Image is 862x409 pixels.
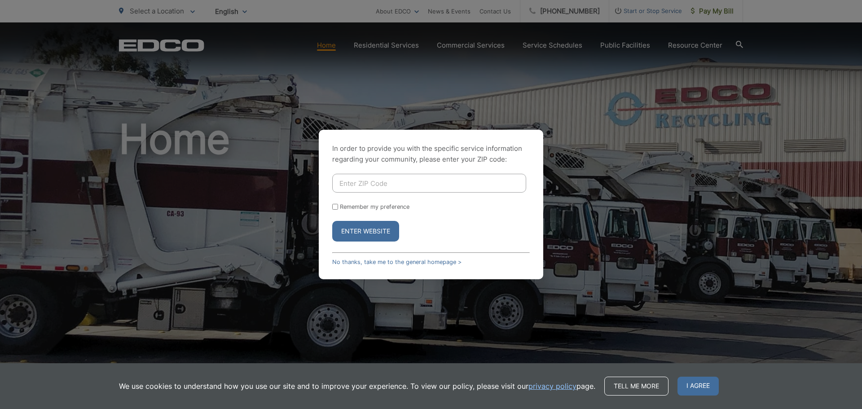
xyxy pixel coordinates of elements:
[528,381,576,391] a: privacy policy
[332,221,399,242] button: Enter Website
[332,143,530,165] p: In order to provide you with the specific service information regarding your community, please en...
[332,259,462,265] a: No thanks, take me to the general homepage >
[677,377,719,396] span: I agree
[604,377,668,396] a: Tell me more
[340,203,409,210] label: Remember my preference
[119,381,595,391] p: We use cookies to understand how you use our site and to improve your experience. To view our pol...
[332,174,526,193] input: Enter ZIP Code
